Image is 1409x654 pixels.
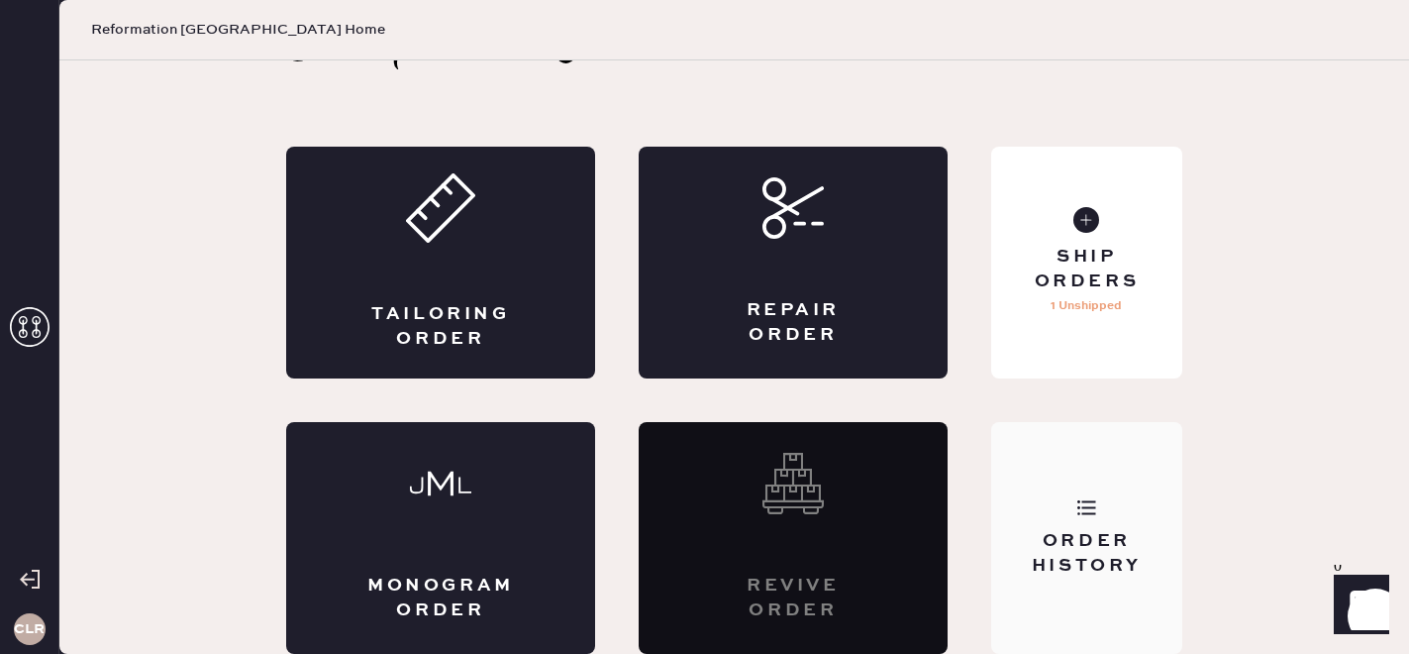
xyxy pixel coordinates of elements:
[718,298,868,348] div: Repair Order
[1315,565,1400,650] iframe: Front Chat
[91,20,385,40] span: Reformation [GEOGRAPHIC_DATA] Home
[1007,529,1166,579] div: Order History
[365,302,516,352] div: Tailoring Order
[1007,245,1166,294] div: Ship Orders
[718,574,868,623] div: Revive order
[365,574,516,623] div: Monogram Order
[639,422,948,654] div: Interested? Contact us at care@hemster.co
[14,622,45,636] h3: CLR
[1051,294,1122,318] p: 1 Unshipped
